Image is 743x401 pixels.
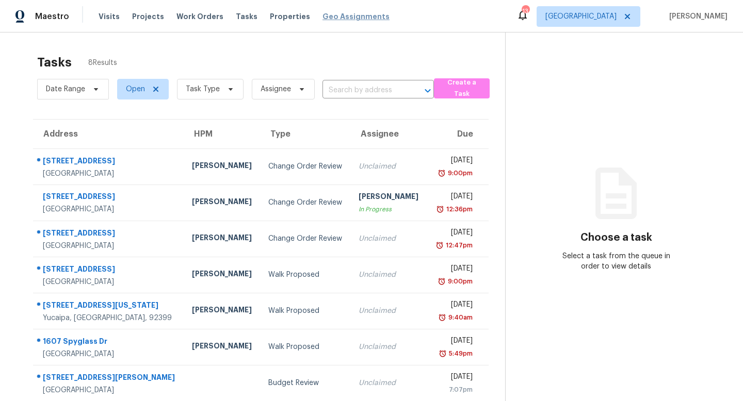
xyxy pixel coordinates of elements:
div: [PERSON_NAME] [192,232,252,245]
div: [PERSON_NAME] [192,341,252,354]
input: Search by address [322,82,405,98]
div: [PERSON_NAME] [192,196,252,209]
div: [STREET_ADDRESS] [43,264,175,277]
th: Type [260,120,350,148]
div: 9:40am [446,312,473,323]
div: [GEOGRAPHIC_DATA] [43,169,175,179]
img: Overdue Alarm Icon [438,312,446,323]
th: Assignee [350,120,427,148]
div: Walk Proposed [268,270,342,280]
div: 12:47pm [444,240,473,250]
div: [GEOGRAPHIC_DATA] [43,277,175,287]
div: 12:36pm [444,204,473,214]
div: 9:00pm [446,168,473,178]
span: 8 Results [88,58,117,68]
div: [PERSON_NAME] [359,191,418,204]
span: Geo Assignments [322,11,390,22]
div: [PERSON_NAME] [192,269,252,281]
span: Assignee [261,84,291,94]
div: [GEOGRAPHIC_DATA] [43,385,175,395]
button: Create a Task [434,78,490,98]
img: Overdue Alarm Icon [435,240,444,250]
span: Date Range [46,84,85,94]
div: [STREET_ADDRESS] [43,156,175,169]
span: Open [126,84,145,94]
div: 13 [522,6,529,16]
div: 7:07pm [435,385,473,395]
div: [DATE] [435,336,473,348]
div: [DATE] [435,299,473,312]
div: Unclaimed [359,270,418,280]
div: Select a task from the queue in order to view details [561,251,671,272]
div: [STREET_ADDRESS] [43,191,175,204]
h2: Tasks [37,57,72,68]
span: Projects [132,11,164,22]
div: [STREET_ADDRESS][US_STATE] [43,300,175,313]
span: Create a Task [439,77,484,101]
div: 1607 Spyglass Dr [43,336,175,349]
div: [PERSON_NAME] [192,160,252,173]
div: [STREET_ADDRESS][PERSON_NAME] [43,372,175,385]
th: HPM [184,120,260,148]
div: In Progress [359,204,418,214]
div: 5:49pm [447,348,473,359]
img: Overdue Alarm Icon [438,168,446,178]
div: Change Order Review [268,197,342,208]
th: Due [427,120,489,148]
div: Unclaimed [359,233,418,244]
span: Tasks [236,13,257,20]
div: 9:00pm [446,276,473,287]
div: Change Order Review [268,233,342,244]
span: [GEOGRAPHIC_DATA] [545,11,617,22]
div: [DATE] [435,191,473,204]
span: Task Type [186,84,220,94]
div: [DATE] [435,263,473,276]
h3: Choose a task [580,232,652,243]
div: Budget Review [268,378,342,388]
div: [DATE] [435,227,473,240]
div: Unclaimed [359,378,418,388]
div: [DATE] [435,155,473,168]
img: Overdue Alarm Icon [438,276,446,287]
span: Properties [270,11,310,22]
div: [STREET_ADDRESS] [43,228,175,241]
div: [GEOGRAPHIC_DATA] [43,349,175,359]
span: [PERSON_NAME] [665,11,728,22]
button: Open [421,83,435,98]
div: [GEOGRAPHIC_DATA] [43,241,175,251]
div: Walk Proposed [268,342,342,352]
div: Unclaimed [359,306,418,316]
div: Yucaipa, [GEOGRAPHIC_DATA], 92399 [43,313,175,323]
div: [PERSON_NAME] [192,305,252,318]
img: Overdue Alarm Icon [439,348,447,359]
div: Unclaimed [359,342,418,352]
div: Change Order Review [268,161,342,172]
div: [GEOGRAPHIC_DATA] [43,204,175,214]
div: Walk Proposed [268,306,342,316]
th: Address [33,120,184,148]
img: Overdue Alarm Icon [436,204,444,214]
div: Unclaimed [359,161,418,172]
span: Visits [99,11,120,22]
span: Maestro [35,11,69,22]
div: [DATE] [435,372,473,385]
span: Work Orders [176,11,223,22]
